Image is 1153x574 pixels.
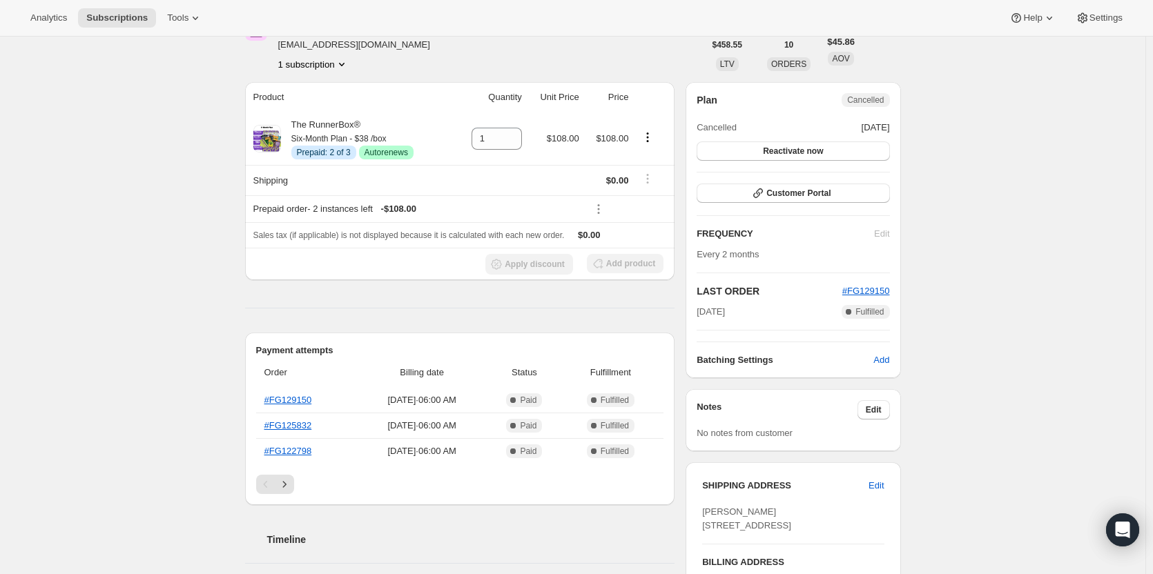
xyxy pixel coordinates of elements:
span: $0.00 [578,230,601,240]
span: [DATE] · 06:00 AM [361,419,483,433]
button: Product actions [637,130,659,145]
th: Shipping [245,165,455,195]
span: Prepaid: 2 of 3 [297,147,351,158]
span: Customer Portal [766,188,831,199]
span: [PERSON_NAME] [STREET_ADDRESS] [702,506,791,531]
button: Help [1001,8,1064,28]
th: Price [583,82,633,112]
span: LTV [720,59,735,69]
span: Cancelled [847,95,884,106]
span: Reactivate now [763,146,823,157]
span: 10 [784,39,793,50]
span: Autorenews [365,147,408,158]
button: Next [275,475,294,494]
span: Fulfilled [855,306,884,317]
span: Analytics [30,12,67,23]
span: Every 2 months [697,249,759,259]
span: Paid [520,395,536,406]
span: $458.55 [713,39,742,50]
a: #FG125832 [264,420,312,430]
span: Paid [520,420,536,431]
button: Add [865,349,898,371]
span: ORDERS [771,59,806,69]
span: Edit [866,404,882,415]
button: Edit [860,475,892,497]
button: Edit [858,400,890,419]
span: Tools [167,12,188,23]
span: Fulfillment [566,366,656,379]
button: $458.55 [704,35,750,55]
h2: Payment attempts [256,344,664,357]
a: #FG129150 [842,286,890,296]
span: Status [491,366,557,379]
span: [DATE] · 06:00 AM [361,444,483,458]
a: #FG129150 [264,395,312,405]
span: Add [873,353,889,367]
span: Fulfilled [601,395,629,406]
span: - $108.00 [381,202,416,216]
button: Analytics [22,8,75,28]
a: #FG122798 [264,446,312,456]
h2: Timeline [267,533,675,546]
h6: Batching Settings [697,353,873,367]
span: $108.00 [596,133,628,143]
div: The RunnerBox® [281,118,414,159]
th: Unit Price [526,82,583,112]
span: Help [1023,12,1042,23]
small: Six-Month Plan - $38 /box [291,134,387,143]
span: [EMAIL_ADDRESS][DOMAIN_NAME] [278,38,530,52]
button: #FG129150 [842,284,890,298]
span: $0.00 [606,175,629,186]
span: Billing date [361,366,483,379]
span: [DATE] [862,121,890,135]
span: Sales tax (if applicable) is not displayed because it is calculated with each new order. [253,230,565,240]
span: Settings [1089,12,1123,23]
h3: SHIPPING ADDRESS [702,479,869,493]
span: $45.86 [827,35,855,49]
span: $108.00 [547,133,579,143]
th: Quantity [455,82,526,112]
span: AOV [832,54,849,63]
button: Product actions [278,57,349,71]
div: Prepaid order - 2 instances left [253,202,579,216]
button: Tools [159,8,211,28]
div: Open Intercom Messenger [1106,513,1139,546]
button: Shipping actions [637,171,659,186]
button: Customer Portal [697,184,889,203]
button: Subscriptions [78,8,156,28]
span: Edit [869,479,884,493]
h2: Plan [697,93,717,107]
span: [DATE] · 06:00 AM [361,393,483,407]
h2: LAST ORDER [697,284,842,298]
th: Order [256,357,357,388]
span: [DATE] [697,305,725,319]
span: Paid [520,446,536,457]
button: Settings [1067,8,1131,28]
span: Cancelled [697,121,737,135]
span: No notes from customer [697,428,793,438]
span: Subscriptions [86,12,148,23]
img: product img [253,125,281,152]
span: Fulfilled [601,446,629,457]
h3: BILLING ADDRESS [702,555,884,569]
th: Product [245,82,455,112]
span: Fulfilled [601,420,629,431]
button: 10 [776,35,802,55]
button: Reactivate now [697,141,889,161]
h2: FREQUENCY [697,227,874,241]
nav: Pagination [256,475,664,494]
h3: Notes [697,400,858,419]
